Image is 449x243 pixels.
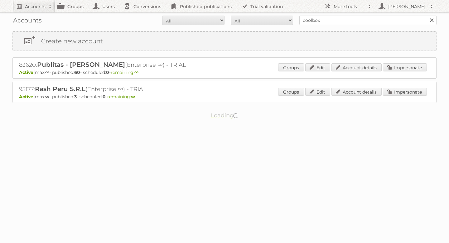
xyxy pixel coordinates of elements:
p: max: - published: - scheduled: - [19,94,430,100]
h2: Accounts [25,3,46,10]
a: Groups [278,88,304,96]
span: Active [19,70,35,75]
span: Active [19,94,35,100]
p: max: - published: - scheduled: - [19,70,430,75]
span: remaining: [111,70,138,75]
h2: More tools [334,3,365,10]
a: Edit [305,63,330,71]
strong: ∞ [45,70,49,75]
h2: 93177: (Enterprise ∞) - TRIAL [19,85,237,93]
span: Rash Peru S.R.L [35,85,85,93]
strong: 3 [74,94,77,100]
strong: 60 [74,70,80,75]
a: Create new account [13,32,436,51]
span: remaining: [107,94,135,100]
a: Groups [278,63,304,71]
strong: ∞ [131,94,135,100]
strong: ∞ [45,94,49,100]
p: Loading [191,109,258,122]
a: Impersonate [383,63,427,71]
strong: 0 [106,70,109,75]
h2: [PERSON_NAME] [387,3,427,10]
a: Edit [305,88,330,96]
a: Impersonate [383,88,427,96]
strong: 0 [103,94,106,100]
a: Account details [331,88,382,96]
strong: ∞ [134,70,138,75]
h2: 83620: (Enterprise ∞) - TRIAL [19,61,237,69]
a: Account details [331,63,382,71]
span: Publitas - [PERSON_NAME] [37,61,125,68]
